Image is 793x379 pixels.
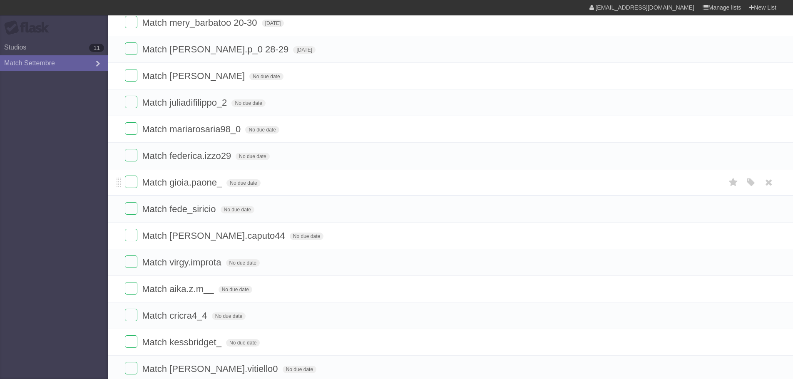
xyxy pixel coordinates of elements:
[4,20,54,35] div: Flask
[226,179,260,187] span: No due date
[89,44,104,52] b: 11
[226,339,260,347] span: No due date
[125,362,137,374] label: Done
[125,229,137,241] label: Done
[125,335,137,348] label: Done
[125,282,137,295] label: Done
[125,69,137,82] label: Done
[125,16,137,28] label: Done
[142,17,259,28] span: Match mery_barbatoo 20-30
[293,46,316,54] span: [DATE]
[142,151,233,161] span: Match federica.izzo29
[142,284,216,294] span: Match aika.z.m__
[142,257,223,268] span: Match virgy.improta
[219,286,252,293] span: No due date
[125,42,137,55] label: Done
[231,99,265,107] span: No due date
[236,153,269,160] span: No due date
[125,255,137,268] label: Done
[249,73,283,80] span: No due date
[283,366,316,373] span: No due date
[142,337,224,347] span: Match kessbridget_
[290,233,323,240] span: No due date
[142,124,243,134] span: Match mariarosaria98_0
[221,206,254,213] span: No due date
[125,309,137,321] label: Done
[142,71,247,81] span: Match [PERSON_NAME]
[726,176,741,189] label: Star task
[245,126,279,134] span: No due date
[142,97,229,108] span: Match juliadifilippo_2
[142,364,280,374] span: Match [PERSON_NAME].vitiello0
[212,312,246,320] span: No due date
[125,122,137,135] label: Done
[125,96,137,108] label: Done
[125,149,137,161] label: Done
[226,259,260,267] span: No due date
[142,177,224,188] span: Match gioia.paone_
[125,202,137,215] label: Done
[142,230,287,241] span: Match [PERSON_NAME].caputo44
[262,20,284,27] span: [DATE]
[142,44,291,54] span: Match [PERSON_NAME].p_0 28-29
[142,204,218,214] span: Match fede_siricio
[142,310,209,321] span: Match cricra4_4
[125,176,137,188] label: Done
